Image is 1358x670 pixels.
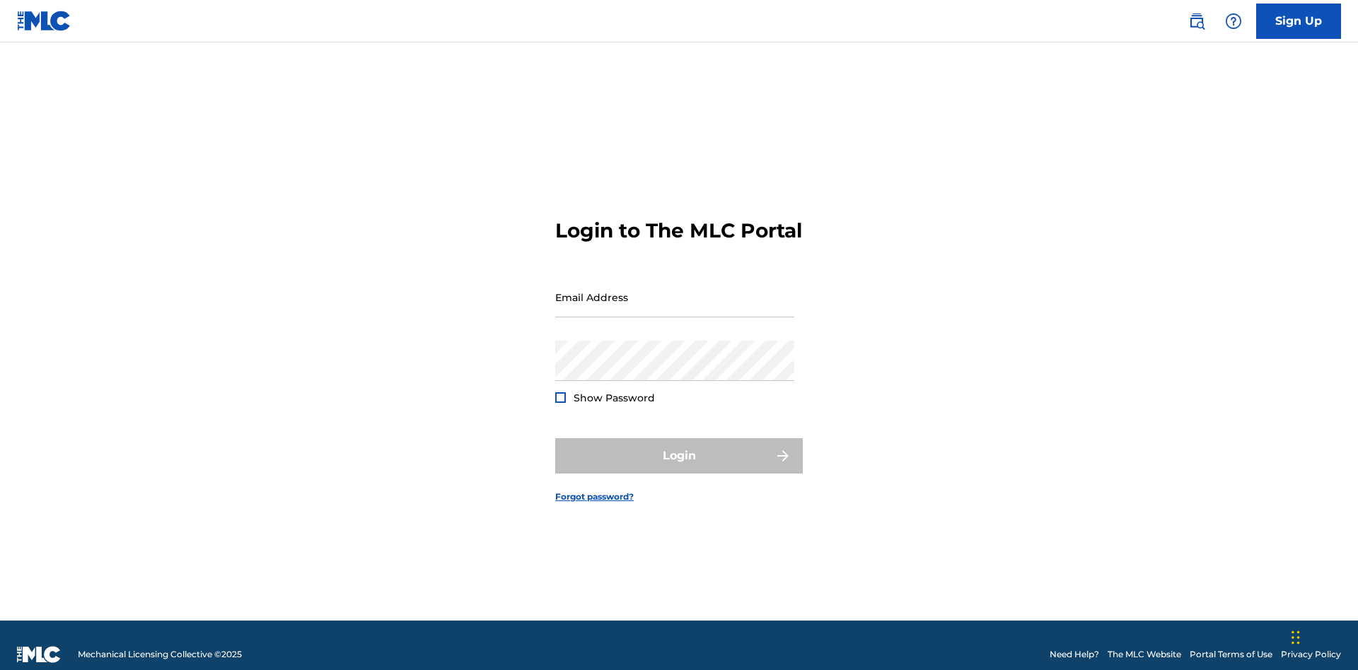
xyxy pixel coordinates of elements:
[1287,602,1358,670] iframe: Chat Widget
[1190,648,1272,661] a: Portal Terms of Use
[1292,616,1300,659] div: Drag
[1050,648,1099,661] a: Need Help?
[17,646,61,663] img: logo
[1281,648,1341,661] a: Privacy Policy
[1256,4,1341,39] a: Sign Up
[555,218,802,243] h3: Login to The MLC Portal
[574,392,655,404] span: Show Password
[1225,13,1242,30] img: help
[1188,13,1205,30] img: search
[17,11,71,31] img: MLC Logo
[1219,7,1248,35] div: Help
[1108,648,1181,661] a: The MLC Website
[1183,7,1211,35] a: Public Search
[78,648,242,661] span: Mechanical Licensing Collective © 2025
[555,490,634,503] a: Forgot password?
